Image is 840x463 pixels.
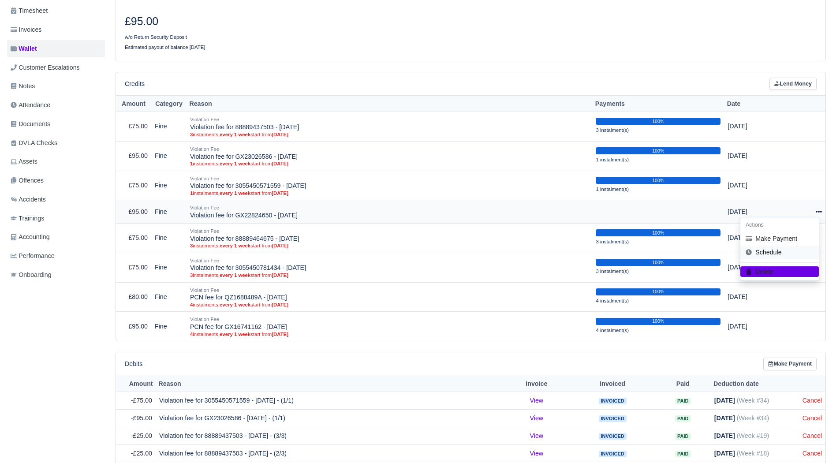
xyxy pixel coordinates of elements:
a: Accidents [7,191,105,208]
span: Customer Escalations [11,63,80,73]
a: Accounting [7,228,105,246]
small: 3 instalment(s) [596,269,629,274]
span: Paid [675,451,691,457]
h3: £95.00 [125,15,464,28]
strong: 1 [190,190,193,196]
span: Invoiced [599,398,627,404]
small: Estimated payout of balance [DATE] [125,45,205,50]
span: -£75.00 [131,397,152,404]
span: Accounting [11,232,50,242]
small: 3 instalment(s) [596,239,629,244]
td: £75.00 [116,112,151,141]
td: [DATE] [724,112,781,141]
div: 100% [596,259,721,266]
td: Violation fee for GX23026586 - [DATE] [187,141,592,171]
a: DVLA Checks [7,134,105,152]
td: Fine [151,282,187,312]
span: Timesheet [11,6,48,16]
iframe: Chat Widget [681,361,840,463]
span: Trainings [11,213,44,224]
td: Violation fee for 88889437503 - [DATE] - (2/3) [156,444,503,462]
span: Assets [11,157,37,167]
strong: [DATE] [272,243,288,248]
td: £80.00 [116,282,151,312]
th: Amount [116,376,156,392]
td: Violation fee for 3055450781434 - [DATE] [187,253,592,282]
span: Paid [675,415,691,422]
th: Amount [116,96,151,112]
h6: Debits [125,360,142,368]
th: Invoiced [570,376,655,392]
strong: 4 [190,302,193,307]
a: Invoices [7,21,105,38]
td: Fine [151,141,187,171]
a: View [530,450,543,457]
small: Violation Fee [190,258,219,263]
td: Violation fee for 3055450571559 - [DATE] [187,171,592,200]
a: Trainings [7,210,105,227]
div: 100% [596,229,721,236]
td: £75.00 [116,253,151,282]
th: Date [724,96,781,112]
td: Fine [151,223,187,253]
a: Customer Escalations [7,59,105,76]
small: Violation Fee [190,317,219,322]
th: Category [151,96,187,112]
strong: every 1 week [220,243,250,248]
strong: every 1 week [220,273,250,278]
span: Attendance [11,100,50,110]
td: £95.00 [116,141,151,171]
div: 100% [596,147,721,154]
span: Paid [675,433,691,440]
strong: [DATE] [272,132,288,137]
small: Violation Fee [190,228,219,234]
td: £75.00 [116,223,151,253]
a: Notes [7,78,105,95]
span: Wallet [11,44,37,54]
th: Payments [592,96,724,112]
div: 100% [596,177,721,184]
small: instalments, start from [190,190,589,196]
strong: every 1 week [220,332,250,337]
span: Invoiced [599,415,627,422]
span: -£25.00 [131,432,152,439]
span: DVLA Checks [11,138,57,148]
small: instalments, start from [190,161,589,167]
a: Assets [7,153,105,170]
td: [DATE] [724,282,781,312]
a: View [530,414,543,422]
small: instalments, start from [190,302,589,308]
td: Violation fee for 88889437503 - [DATE] [187,112,592,141]
div: 100% [596,318,721,325]
td: Violation fee for GX22824650 - [DATE] [187,200,592,224]
td: PCN fee for GX16741162 - [DATE] [187,312,592,341]
small: 1 instalment(s) [596,187,629,192]
span: Documents [11,119,50,129]
strong: 1 [190,161,193,166]
h6: Actions [740,218,819,232]
h6: Credits [125,80,145,88]
th: Reason [187,96,592,112]
a: Lend Money [769,78,817,90]
span: Onboarding [11,270,52,280]
td: Violation fee for GX23026586 - [DATE] - (1/1) [156,410,503,427]
td: Fine [151,312,187,341]
th: Paid [655,376,711,392]
td: [DATE] [724,312,781,341]
a: Documents [7,116,105,133]
span: Accidents [11,194,46,205]
td: Fine [151,112,187,141]
span: -£95.00 [131,414,152,422]
small: instalments, start from [190,131,589,138]
td: [DATE] [724,200,781,224]
a: Wallet [7,40,105,57]
div: 100% [596,288,721,295]
span: Performance [11,251,55,261]
span: Notes [11,81,35,91]
strong: [DATE] [272,190,288,196]
span: Offences [11,175,44,186]
strong: every 1 week [220,302,250,307]
td: [DATE] [724,141,781,171]
div: 100% [596,118,721,125]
